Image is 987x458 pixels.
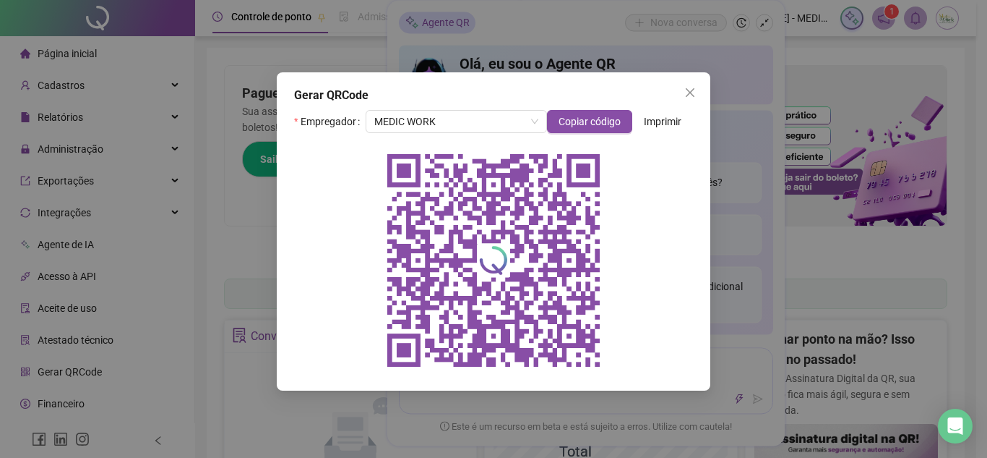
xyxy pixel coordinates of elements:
span: MEDIC WORK [374,111,538,132]
div: Open Intercom Messenger [938,409,973,444]
img: qrcode do empregador [378,145,609,376]
button: Copiar código [547,110,632,133]
button: Close [678,81,702,104]
button: Imprimir [632,110,693,133]
span: Copiar código [559,114,621,130]
label: Empregador [294,110,366,133]
span: close [684,87,696,98]
span: Imprimir [644,114,681,130]
div: Gerar QRCode [294,87,693,104]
